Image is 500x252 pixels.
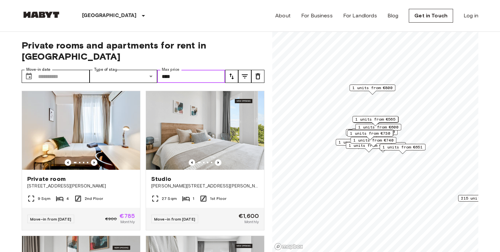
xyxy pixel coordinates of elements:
[355,116,395,122] span: 1 units from €565
[349,85,395,95] div: Map marker
[339,139,379,145] span: 1 units from €750
[27,183,135,189] span: [STREET_ADDRESS][PERSON_NAME]
[94,67,117,72] label: Type of stay
[22,91,140,170] img: Marketing picture of unit ES-15-018-001-03H
[151,175,171,183] span: Studio
[105,216,117,222] span: €900
[353,137,393,143] span: 1 units from €740
[22,40,264,62] span: Private rooms and apartments for rent in [GEOGRAPHIC_DATA]
[22,70,35,83] button: Choose date
[30,217,71,222] span: Move-in from [DATE]
[146,91,264,170] img: Marketing picture of unit ES-15-102-105-001
[189,159,195,166] button: Previous image
[355,124,401,134] div: Map marker
[358,124,398,130] span: 1 units from €600
[210,196,226,202] span: 1st Floor
[346,129,392,139] div: Map marker
[352,128,398,139] div: Map marker
[383,144,423,150] span: 1 units from €651
[387,12,399,20] a: Blog
[22,11,61,18] img: Habyt
[336,139,382,149] div: Map marker
[350,137,396,147] div: Map marker
[239,213,259,219] span: €1,600
[251,70,264,83] button: tune
[464,12,478,20] a: Log in
[380,144,426,154] div: Map marker
[238,70,251,83] button: tune
[38,196,51,202] span: 9 Sqm
[162,196,177,202] span: 27 Sqm
[352,116,398,126] div: Map marker
[120,219,135,225] span: Monthly
[66,196,69,202] span: 4
[146,91,264,230] a: Marketing picture of unit ES-15-102-105-001Previous imagePrevious imageStudio[PERSON_NAME][STREET...
[244,219,259,225] span: Monthly
[82,12,137,20] p: [GEOGRAPHIC_DATA]
[154,217,195,222] span: Move-in from [DATE]
[151,183,259,189] span: [PERSON_NAME][STREET_ADDRESS][PERSON_NAME][PERSON_NAME]
[343,12,377,20] a: For Landlords
[351,130,391,136] span: 1 units from €515
[119,213,135,219] span: €785
[27,175,66,183] span: Private room
[350,130,390,136] span: 1 units from €730
[274,243,303,250] a: Mapbox logo
[355,129,395,135] span: 1 units from €700
[65,159,71,166] button: Previous image
[349,143,389,148] span: 1 units from €630
[409,9,453,23] a: Get in Touch
[162,67,179,72] label: Max price
[215,159,221,166] button: Previous image
[301,12,333,20] a: For Business
[22,91,140,230] a: Marketing picture of unit ES-15-018-001-03HPrevious imagePrevious imagePrivate room[STREET_ADDRES...
[352,85,392,91] span: 1 units from €800
[347,130,393,140] div: Map marker
[91,159,97,166] button: Previous image
[85,196,103,202] span: 2nd Floor
[193,196,194,202] span: 1
[348,129,394,140] div: Map marker
[275,12,291,20] a: About
[346,142,392,152] div: Map marker
[225,70,238,83] button: tune
[26,67,51,72] label: Move-in date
